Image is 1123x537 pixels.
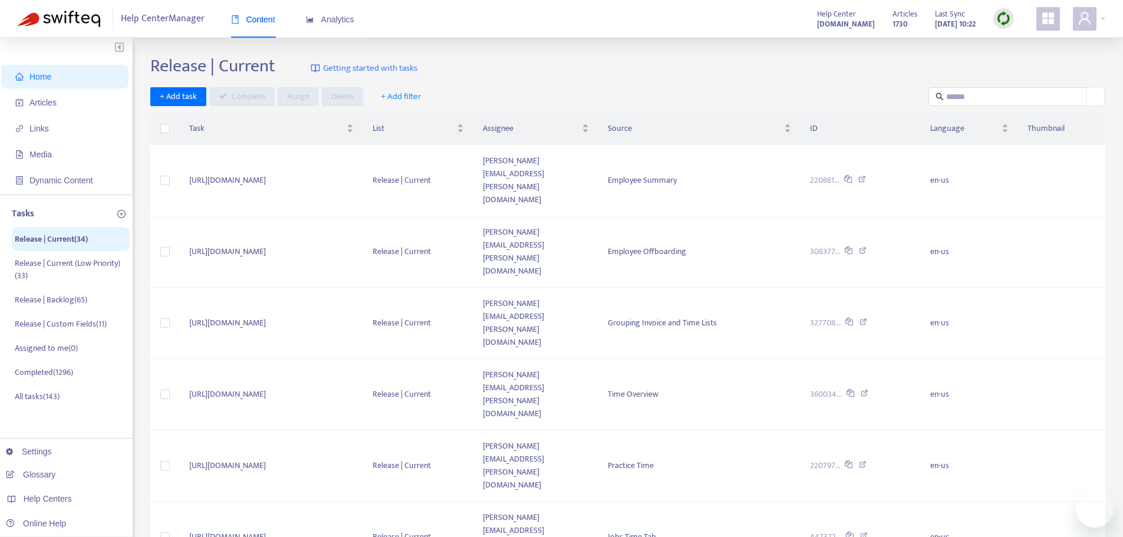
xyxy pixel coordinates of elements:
[29,98,57,107] span: Articles
[1018,113,1105,145] th: Thumbnail
[29,72,51,81] span: Home
[810,174,839,187] span: 220881...
[598,113,801,145] th: Source
[473,113,598,145] th: Assignee
[473,430,598,502] td: [PERSON_NAME][EMAIL_ADDRESS][PERSON_NAME][DOMAIN_NAME]
[121,8,205,30] span: Help Center Manager
[311,55,417,81] a: Getting started with tasks
[935,18,976,31] strong: [DATE] 10:22
[160,90,197,103] span: + Add task
[323,62,417,75] span: Getting started with tasks
[363,430,473,502] td: Release | Current
[1041,11,1055,25] span: appstore
[373,122,455,135] span: List
[15,294,87,306] p: Release | Backlog ( 65 )
[473,216,598,288] td: [PERSON_NAME][EMAIL_ADDRESS][PERSON_NAME][DOMAIN_NAME]
[117,210,126,218] span: plus-circle
[921,430,1018,502] td: en-us
[372,87,430,106] button: + Add filter
[6,447,52,456] a: Settings
[930,122,999,135] span: Language
[15,98,24,107] span: account-book
[608,173,677,187] span: Employee Summary
[921,216,1018,288] td: en-us
[18,11,100,27] img: Swifteq
[363,145,473,216] td: Release | Current
[810,245,840,258] span: 308377...
[15,390,60,403] p: All tasks ( 143 )
[921,113,1018,145] th: Language
[810,317,841,330] span: 327708...
[180,288,364,359] td: [URL][DOMAIN_NAME]
[209,87,275,106] button: Complete
[6,470,55,479] a: Glossary
[15,233,88,245] p: Release | Current ( 34 )
[893,18,908,31] strong: 1730
[15,73,24,81] span: home
[817,8,856,21] span: Help Center
[363,288,473,359] td: Release | Current
[1076,490,1114,528] iframe: Button to launch messaging window
[150,55,275,77] h2: Release | Current
[810,388,842,401] span: 360034...
[15,124,24,133] span: link
[921,288,1018,359] td: en-us
[608,245,686,258] span: Employee Offboarding
[608,387,658,401] span: Time Overview
[15,176,24,185] span: container
[306,15,314,24] span: area-chart
[15,318,107,330] p: Release | Custom Fields ( 11 )
[15,342,78,354] p: Assigned to me ( 0 )
[935,8,965,21] span: Last Sync
[921,145,1018,216] td: en-us
[608,316,717,330] span: Grouping Invoice and Time Lists
[150,87,206,106] button: + Add task
[29,124,49,133] span: Links
[363,113,473,145] th: List
[801,113,921,145] th: ID
[311,64,320,73] img: image-link
[24,494,72,503] span: Help Centers
[29,150,52,159] span: Media
[608,459,654,472] span: Practice Time
[278,87,319,106] button: Assign
[180,145,364,216] td: [URL][DOMAIN_NAME]
[936,93,944,101] span: search
[15,150,24,159] span: file-image
[180,430,364,502] td: [URL][DOMAIN_NAME]
[996,11,1011,26] img: sync.dc5367851b00ba804db3.png
[15,257,127,282] p: Release | Current (Low Priority) ( 33 )
[893,8,917,21] span: Articles
[810,459,840,472] span: 220797...
[231,15,239,24] span: book
[180,359,364,430] td: [URL][DOMAIN_NAME]
[363,359,473,430] td: Release | Current
[817,18,875,31] strong: [DOMAIN_NAME]
[231,15,275,24] span: Content
[817,17,875,31] a: [DOMAIN_NAME]
[306,15,354,24] span: Analytics
[180,113,364,145] th: Task
[180,216,364,288] td: [URL][DOMAIN_NAME]
[921,359,1018,430] td: en-us
[363,216,473,288] td: Release | Current
[6,519,66,528] a: Online Help
[15,366,73,378] p: Completed ( 1296 )
[483,122,579,135] span: Assignee
[322,87,363,106] button: Delete
[1078,11,1092,25] span: user
[608,122,782,135] span: Source
[29,176,93,185] span: Dynamic Content
[473,359,598,430] td: [PERSON_NAME][EMAIL_ADDRESS][PERSON_NAME][DOMAIN_NAME]
[12,207,34,221] p: Tasks
[381,90,421,104] span: + Add filter
[473,288,598,359] td: [PERSON_NAME][EMAIL_ADDRESS][PERSON_NAME][DOMAIN_NAME]
[189,122,345,135] span: Task
[473,145,598,216] td: [PERSON_NAME][EMAIL_ADDRESS][PERSON_NAME][DOMAIN_NAME]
